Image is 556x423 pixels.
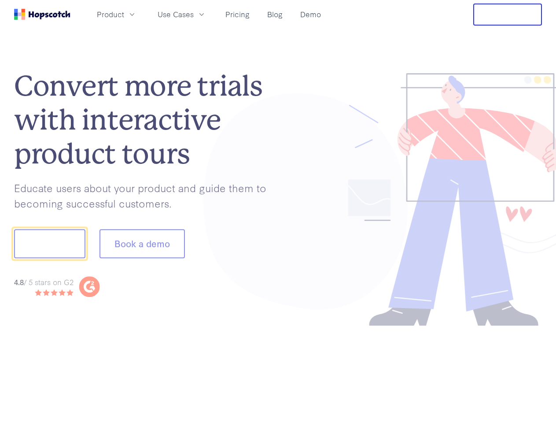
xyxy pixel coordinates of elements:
[14,180,278,211] p: Educate users about your product and guide them to becoming successful customers.
[92,7,142,22] button: Product
[264,7,286,22] a: Blog
[14,277,24,287] strong: 4.8
[158,9,194,20] span: Use Cases
[297,7,324,22] a: Demo
[14,230,85,259] button: Show me!
[14,9,70,20] a: Home
[473,4,542,26] button: Free Trial
[152,7,211,22] button: Use Cases
[14,277,74,288] div: / 5 stars on G2
[14,69,278,171] h1: Convert more trials with interactive product tours
[99,230,185,259] button: Book a demo
[97,9,124,20] span: Product
[222,7,253,22] a: Pricing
